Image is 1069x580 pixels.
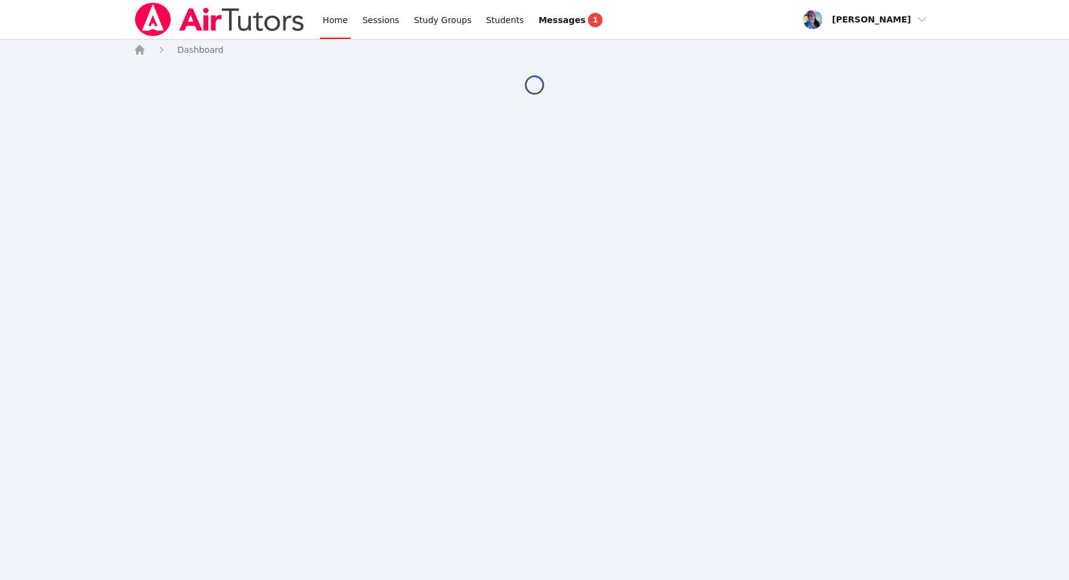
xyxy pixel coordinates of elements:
[134,2,306,36] img: Air Tutors
[134,44,935,56] nav: Breadcrumb
[177,45,224,55] span: Dashboard
[177,44,224,56] a: Dashboard
[539,14,586,26] span: Messages
[588,13,603,27] span: 1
